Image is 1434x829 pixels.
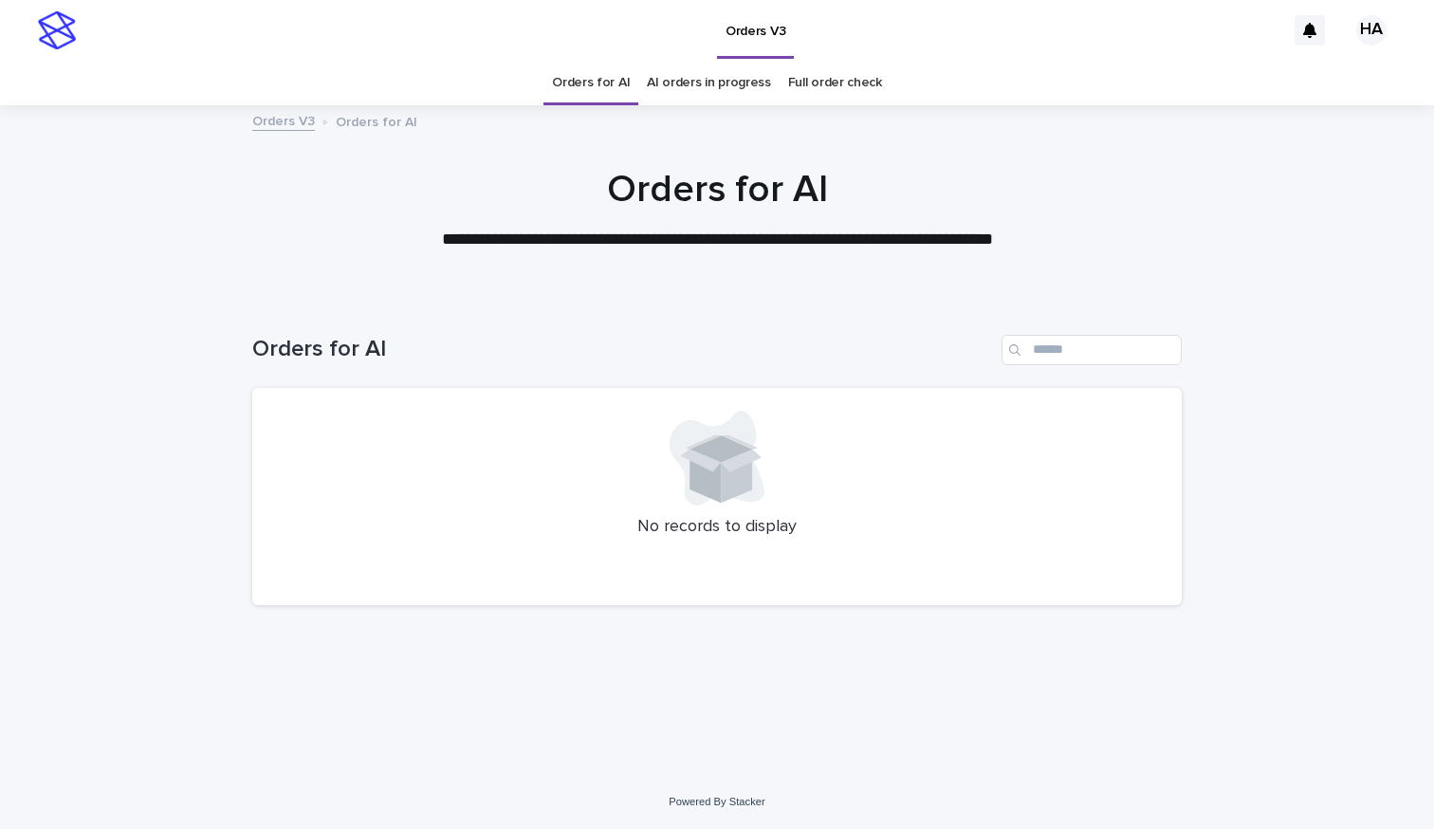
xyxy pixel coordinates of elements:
a: AI orders in progress [647,61,771,105]
a: Powered By Stacker [669,796,764,807]
h1: Orders for AI [252,167,1182,212]
h1: Orders for AI [252,336,994,363]
p: Orders for AI [336,110,417,131]
a: Orders V3 [252,109,315,131]
img: stacker-logo-s-only.png [38,11,76,49]
a: Orders for AI [552,61,630,105]
div: HA [1356,15,1387,46]
a: Full order check [788,61,882,105]
input: Search [1002,335,1182,365]
p: No records to display [275,517,1159,538]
